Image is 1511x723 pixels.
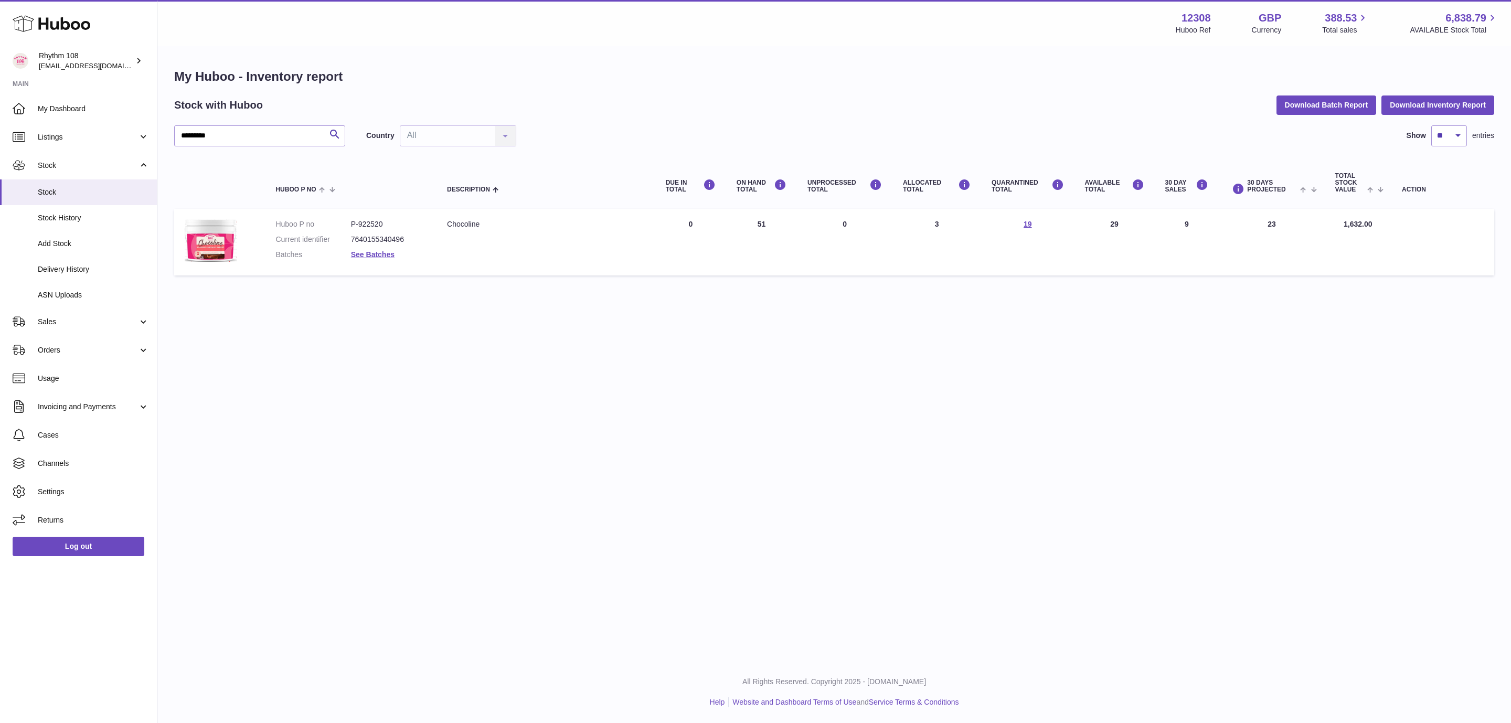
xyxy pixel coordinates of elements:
h1: My Huboo - Inventory report [174,68,1494,85]
span: [EMAIL_ADDRESS][DOMAIN_NAME] [39,61,154,70]
span: Description [447,186,490,193]
a: 388.53 Total sales [1322,11,1369,35]
span: Stock History [38,213,149,223]
span: Total sales [1322,25,1369,35]
span: Stock [38,187,149,197]
div: Huboo Ref [1176,25,1211,35]
a: See Batches [351,250,395,259]
dt: Huboo P no [275,219,350,229]
label: Country [366,131,395,141]
span: Huboo P no [275,186,316,193]
span: 6,838.79 [1445,11,1486,25]
div: Chocoline [447,219,645,229]
span: 388.53 [1325,11,1357,25]
p: All Rights Reserved. Copyright 2025 - [DOMAIN_NAME] [166,677,1503,687]
span: Sales [38,317,138,327]
span: 30 DAYS PROJECTED [1247,179,1297,193]
div: Rhythm 108 [39,51,133,71]
div: QUARANTINED Total [992,179,1064,193]
a: 19 [1024,220,1032,228]
strong: 12308 [1182,11,1211,25]
img: product image [185,219,237,262]
div: UNPROCESSED Total [807,179,882,193]
span: Stock [38,161,138,171]
button: Download Inventory Report [1381,95,1494,114]
span: Listings [38,132,138,142]
span: Settings [38,487,149,497]
span: Channels [38,459,149,469]
span: Total stock value [1335,173,1365,194]
a: Service Terms & Conditions [869,698,959,706]
div: 30 DAY SALES [1165,179,1209,193]
div: ALLOCATED Total [903,179,971,193]
td: 51 [726,209,797,275]
li: and [729,697,959,707]
span: Delivery History [38,264,149,274]
a: Website and Dashboard Terms of Use [732,698,856,706]
td: 0 [797,209,892,275]
button: Download Batch Report [1276,95,1377,114]
td: 29 [1074,209,1155,275]
span: Add Stock [38,239,149,249]
a: Log out [13,537,144,556]
dd: 7640155340496 [351,235,426,244]
span: AVAILABLE Stock Total [1410,25,1498,35]
span: Cases [38,430,149,440]
span: ASN Uploads [38,290,149,300]
td: 9 [1155,209,1219,275]
div: Currency [1252,25,1282,35]
span: Returns [38,515,149,525]
dt: Batches [275,250,350,260]
span: 1,632.00 [1344,220,1372,228]
td: 23 [1219,209,1324,275]
td: 0 [655,209,726,275]
dt: Current identifier [275,235,350,244]
a: 6,838.79 AVAILABLE Stock Total [1410,11,1498,35]
div: DUE IN TOTAL [666,179,716,193]
strong: GBP [1259,11,1281,25]
div: Action [1402,186,1484,193]
span: Usage [38,374,149,384]
a: Help [710,698,725,706]
span: Invoicing and Payments [38,402,138,412]
dd: P-922520 [351,219,426,229]
span: My Dashboard [38,104,149,114]
h2: Stock with Huboo [174,98,263,112]
div: AVAILABLE Total [1085,179,1144,193]
img: orders@rhythm108.com [13,53,28,69]
div: ON HAND Total [737,179,786,193]
td: 3 [892,209,981,275]
label: Show [1407,131,1426,141]
span: entries [1472,131,1494,141]
span: Orders [38,345,138,355]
